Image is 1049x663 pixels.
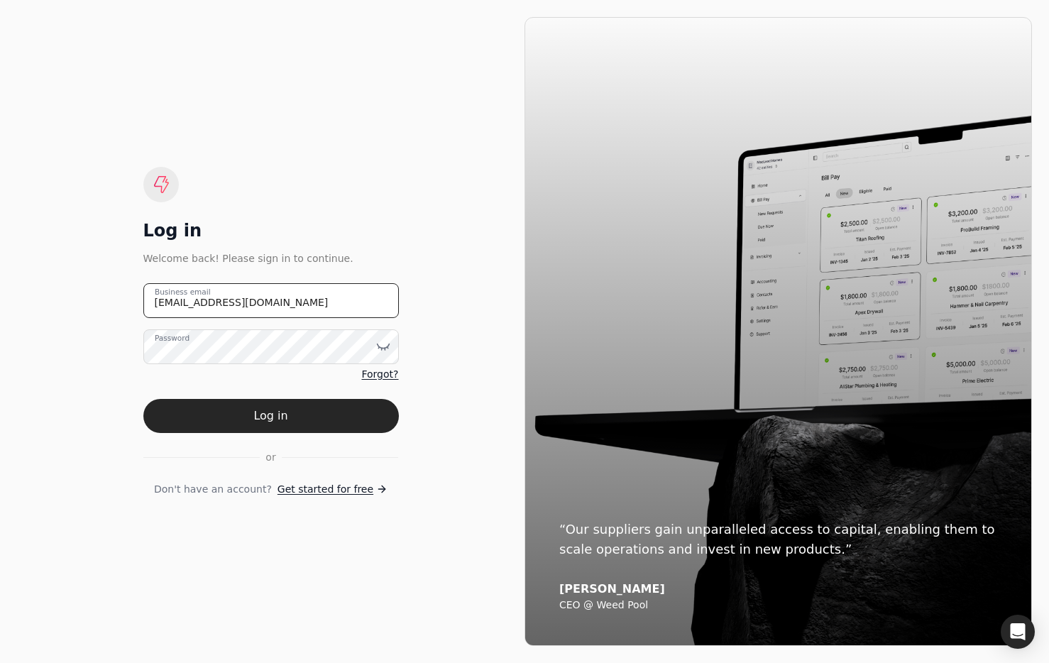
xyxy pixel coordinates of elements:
[155,286,211,297] label: Business email
[143,219,399,242] div: Log in
[559,582,997,596] div: [PERSON_NAME]
[1001,615,1035,649] div: Open Intercom Messenger
[278,482,373,497] span: Get started for free
[559,520,997,559] div: “Our suppliers gain unparalleled access to capital, enabling them to scale operations and invest ...
[278,482,388,497] a: Get started for free
[265,450,275,465] span: or
[559,599,997,612] div: CEO @ Weed Pool
[143,251,399,266] div: Welcome back! Please sign in to continue.
[143,399,399,433] button: Log in
[154,482,272,497] span: Don't have an account?
[361,367,398,382] a: Forgot?
[155,332,190,344] label: Password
